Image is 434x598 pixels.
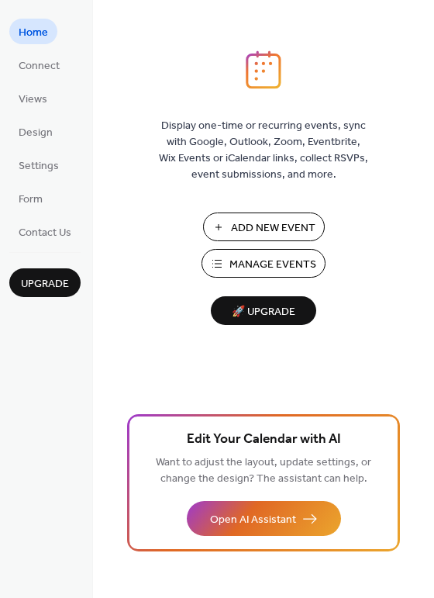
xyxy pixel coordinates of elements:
[220,302,307,323] span: 🚀 Upgrade
[21,276,69,292] span: Upgrade
[211,296,316,325] button: 🚀 Upgrade
[229,257,316,273] span: Manage Events
[246,50,281,89] img: logo_icon.svg
[231,220,315,237] span: Add New Event
[19,92,47,108] span: Views
[187,429,341,451] span: Edit Your Calendar with AI
[9,185,52,211] a: Form
[9,52,69,78] a: Connect
[187,501,341,536] button: Open AI Assistant
[9,85,57,111] a: Views
[19,192,43,208] span: Form
[19,158,59,175] span: Settings
[210,512,296,528] span: Open AI Assistant
[9,268,81,297] button: Upgrade
[9,152,68,178] a: Settings
[9,19,57,44] a: Home
[19,125,53,141] span: Design
[19,58,60,74] span: Connect
[156,452,371,489] span: Want to adjust the layout, update settings, or change the design? The assistant can help.
[9,219,81,244] a: Contact Us
[201,249,325,278] button: Manage Events
[19,25,48,41] span: Home
[19,225,71,241] span: Contact Us
[203,213,325,241] button: Add New Event
[159,118,368,183] span: Display one-time or recurring events, sync with Google, Outlook, Zoom, Eventbrite, Wix Events or ...
[9,119,62,144] a: Design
